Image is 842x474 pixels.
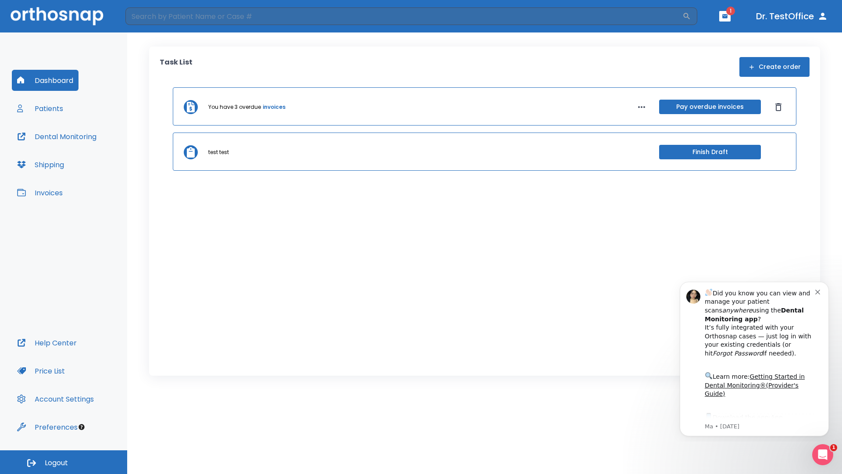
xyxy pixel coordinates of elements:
[149,14,156,21] button: Dismiss notification
[830,444,837,451] span: 1
[12,182,68,203] button: Invoices
[11,7,103,25] img: Orthosnap
[739,57,810,77] button: Create order
[45,458,68,468] span: Logout
[38,140,116,156] a: App Store
[12,360,70,381] button: Price List
[12,388,99,409] button: Account Settings
[667,274,842,442] iframe: Intercom notifications message
[208,148,229,156] p: test test
[208,103,261,111] p: You have 3 overdue
[12,70,78,91] button: Dashboard
[125,7,682,25] input: Search by Patient Name or Case #
[726,7,735,15] span: 1
[12,98,68,119] button: Patients
[78,423,86,431] div: Tooltip anchor
[12,154,69,175] button: Shipping
[771,100,785,114] button: Dismiss
[659,145,761,159] button: Finish Draft
[38,149,149,157] p: Message from Ma, sent 7w ago
[753,8,831,24] button: Dr. TestOffice
[12,126,102,147] button: Dental Monitoring
[812,444,833,465] iframe: Intercom live chat
[659,100,761,114] button: Pay overdue invoices
[160,57,193,77] p: Task List
[12,332,82,353] button: Help Center
[263,103,285,111] a: invoices
[12,417,83,438] button: Preferences
[38,138,149,183] div: Download the app: | ​ Let us know if you need help getting started!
